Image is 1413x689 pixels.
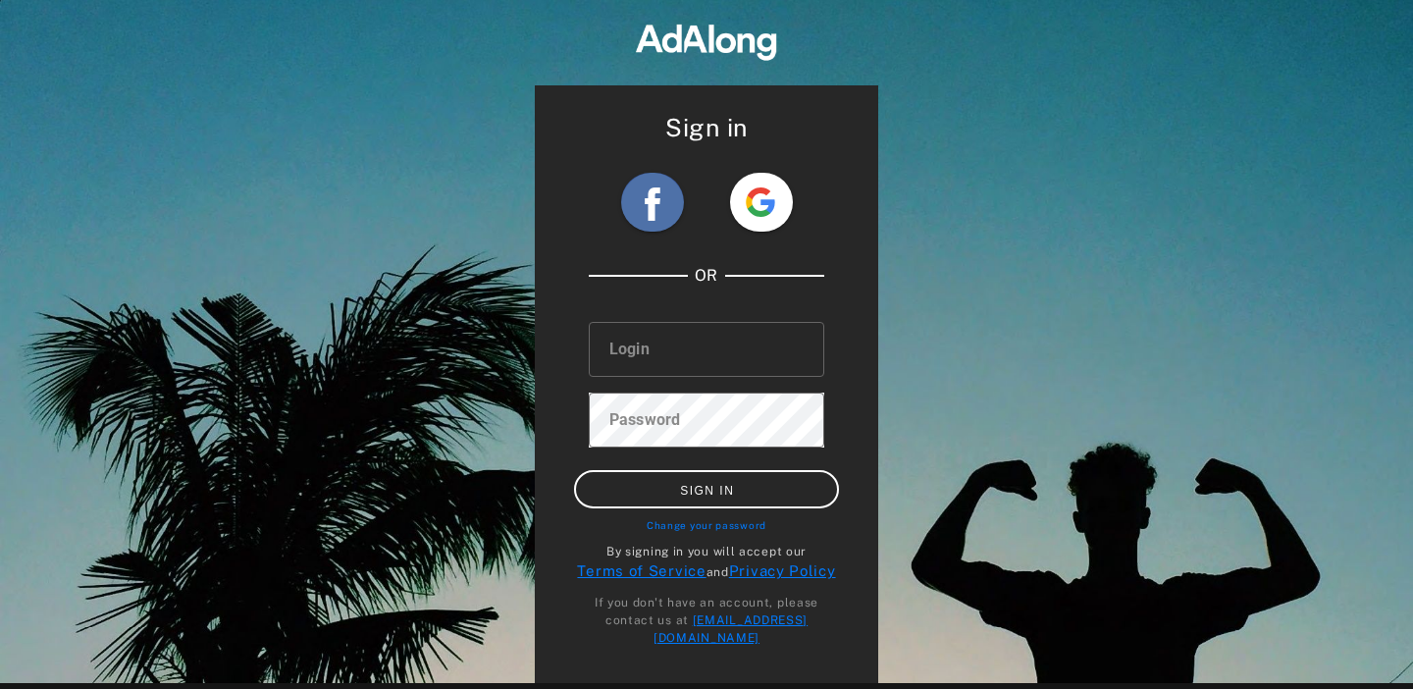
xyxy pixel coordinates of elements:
span: OR [688,259,725,291]
a: Terms of Service [577,562,706,579]
a: Privacy Policy [729,562,836,579]
p: If you don't have an account, please contact us at [574,594,839,647]
iframe: Chat Widget [1315,595,1413,689]
span: SIGN IN [680,484,734,498]
a: Change your password [647,518,766,533]
div: Sign in [574,110,839,157]
button: SIGN IN [574,470,839,508]
span: By signing in you will accept our and [577,543,835,583]
a: [EMAIL_ADDRESS][DOMAIN_NAME] [654,613,808,645]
